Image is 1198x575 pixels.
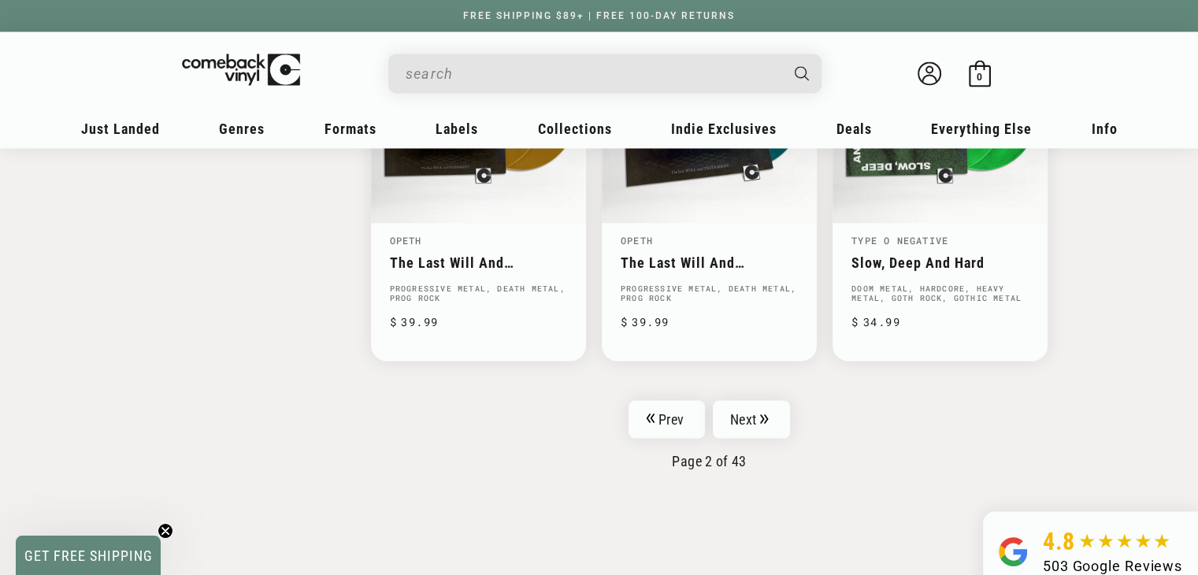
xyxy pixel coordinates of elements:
[621,234,653,247] a: Opeth
[219,121,265,137] span: Genres
[931,121,1032,137] span: Everything Else
[851,234,948,247] a: Type O Negative
[836,121,872,137] span: Deals
[781,54,823,93] button: Search
[713,400,790,438] a: Next
[371,452,1048,469] p: Page 2 of 43
[538,121,612,137] span: Collections
[621,254,798,271] a: The Last Will And Testament
[447,10,751,21] a: FREE SHIPPING $89+ | FREE 100-DAY RETURNS
[390,234,422,247] a: Opeth
[406,57,779,90] input: When autocomplete results are available use up and down arrows to review and enter to select
[81,121,160,137] span: Just Landed
[671,121,777,137] span: Indie Exclusives
[371,400,1048,469] nav: Pagination
[16,536,161,575] div: GET FREE SHIPPINGClose teaser
[1079,533,1170,549] img: star5.svg
[629,400,705,438] a: Prev
[1092,121,1118,137] span: Info
[158,523,173,539] button: Close teaser
[325,121,376,137] span: Formats
[388,54,822,93] div: Search
[977,71,982,83] span: 0
[24,547,153,564] span: GET FREE SHIPPING
[851,254,1029,271] a: Slow, Deep And Hard
[436,121,478,137] span: Labels
[390,254,567,271] a: The Last Will And Testament
[1043,527,1075,555] span: 4.8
